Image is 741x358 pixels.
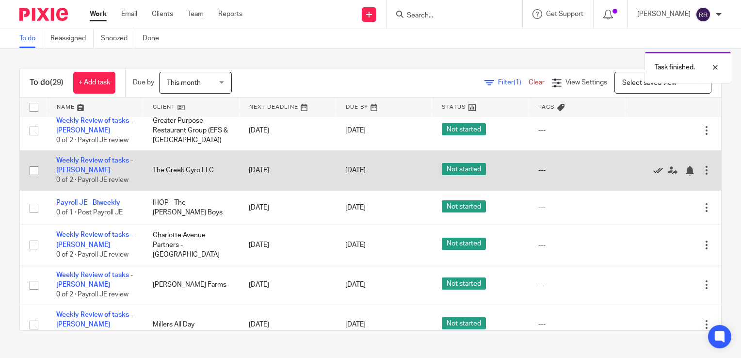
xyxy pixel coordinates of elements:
[143,150,240,190] td: The Greek Gyro LLC
[538,203,615,212] div: ---
[239,225,336,265] td: [DATE]
[188,9,204,19] a: Team
[622,80,677,86] span: Select saved view
[30,78,64,88] h1: To do
[538,320,615,329] div: ---
[655,63,695,72] p: Task finished.
[345,127,366,134] span: [DATE]
[101,29,135,48] a: Snoozed
[442,277,486,290] span: Not started
[56,251,129,258] span: 0 of 2 · Payroll JE review
[442,163,486,175] span: Not started
[442,200,486,212] span: Not started
[56,157,133,174] a: Weekly Review of tasks - [PERSON_NAME]
[239,265,336,305] td: [DATE]
[121,9,137,19] a: Email
[538,280,615,290] div: ---
[56,272,133,288] a: Weekly Review of tasks - [PERSON_NAME]
[50,79,64,86] span: (29)
[442,317,486,329] span: Not started
[56,311,133,328] a: Weekly Review of tasks - [PERSON_NAME]
[538,104,555,110] span: Tags
[345,242,366,248] span: [DATE]
[73,72,115,94] a: + Add task
[239,111,336,150] td: [DATE]
[239,191,336,225] td: [DATE]
[167,80,201,86] span: This month
[239,305,336,344] td: [DATE]
[152,9,173,19] a: Clients
[19,29,43,48] a: To do
[345,321,366,328] span: [DATE]
[345,167,366,174] span: [DATE]
[56,292,129,298] span: 0 of 2 · Payroll JE review
[345,281,366,288] span: [DATE]
[56,177,129,184] span: 0 of 2 · Payroll JE review
[442,238,486,250] span: Not started
[56,209,123,216] span: 0 of 1 · Post Payroll JE
[143,305,240,344] td: Millers All Day
[90,9,107,19] a: Work
[133,78,154,87] p: Due by
[239,150,336,190] td: [DATE]
[345,204,366,211] span: [DATE]
[653,165,668,175] a: Mark as done
[442,123,486,135] span: Not started
[143,111,240,150] td: Greater Purpose Restaurant Group (EFS & [GEOGRAPHIC_DATA])
[143,191,240,225] td: IHOP - The [PERSON_NAME] Boys
[56,199,120,206] a: Payroll JE - Biweekly
[56,117,133,134] a: Weekly Review of tasks - [PERSON_NAME]
[538,126,615,135] div: ---
[143,29,166,48] a: Done
[143,265,240,305] td: [PERSON_NAME] Farms
[538,240,615,250] div: ---
[50,29,94,48] a: Reassigned
[695,7,711,22] img: svg%3E
[56,231,133,248] a: Weekly Review of tasks - [PERSON_NAME]
[143,225,240,265] td: Charlotte Avenue Partners - [GEOGRAPHIC_DATA]
[538,165,615,175] div: ---
[56,137,129,144] span: 0 of 2 · Payroll JE review
[218,9,242,19] a: Reports
[19,8,68,21] img: Pixie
